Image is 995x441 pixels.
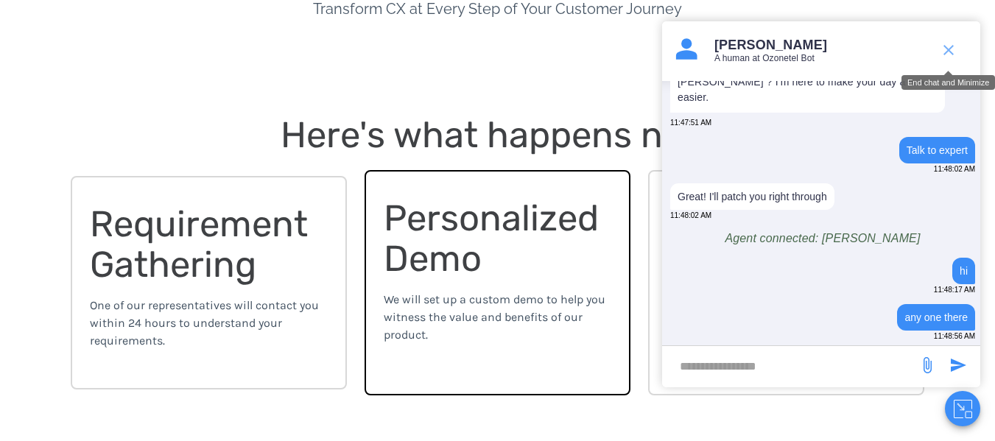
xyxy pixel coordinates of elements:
[945,391,980,426] button: Close chat
[670,52,945,113] p: Now, tell me – what can I do for you [DATE], [PERSON_NAME] ? I'm here to make your day a little e...
[901,75,995,90] div: End chat and Minimize
[714,37,926,54] p: [PERSON_NAME]
[907,144,968,156] div: Talk to expert
[90,298,319,347] span: One of our representatives will contact you within 24 hours to understand your requirements.
[714,54,926,63] p: A human at Ozonetel Bot
[384,292,605,342] span: We will set up a custom demo to help you witness the value and benefits of our product.
[934,286,975,294] span: 11:48:17 AM
[934,165,975,173] span: 11:48:02 AM
[913,350,942,380] span: send message
[725,232,920,244] span: Agent connected: [PERSON_NAME]
[960,265,968,277] div: hi
[904,311,968,323] div: any one there
[384,197,608,280] span: Personalized Demo
[934,332,975,340] span: 11:48:56 AM
[670,119,711,127] span: 11:47:51 AM
[669,353,911,380] div: new-msg-input
[670,211,711,219] span: 11:48:02 AM
[943,350,973,380] span: send message
[281,113,715,156] span: Here's what happens next
[934,35,963,65] span: end chat or minimize
[678,191,827,202] p: Great! I'll patch you right through
[90,202,317,286] span: Requirement Gathering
